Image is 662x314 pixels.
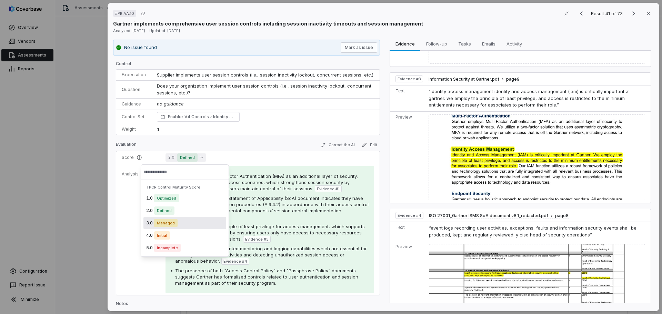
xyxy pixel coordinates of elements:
[168,113,236,120] span: Enabler V4 Controls Identity Management, Authentication, and Access Control
[175,246,367,264] span: The vendor has implemented monitoring and logging capabilities which are essential for tracking u...
[429,213,548,219] span: ISO 27001_Gartner ISMS SoA document v8.1_redacted.pdf
[429,77,520,82] button: Information Security at Gartner.pdfpage9
[390,111,426,203] td: Preview
[504,39,525,48] span: Activity
[124,44,157,51] p: No issue found
[143,204,226,217] div: 2.0
[175,268,358,286] span: The presence of both "Access Control Policy" and "Passphrase Policy" documents suggests Gartner h...
[398,213,421,218] span: Evidence # 4
[157,101,183,107] span: no guidance
[479,39,498,48] span: Emails
[143,183,226,192] div: TPCR Control Maturity Score
[157,126,160,132] span: 1
[143,217,226,229] div: 3.0
[122,171,139,177] p: Analysis
[143,242,226,254] div: 5.0
[390,85,426,112] td: Text
[122,87,146,92] p: Question
[122,114,146,120] p: Control Set
[429,89,630,108] span: “identity access management identity and access management (iam) is critically important at gartn...
[113,28,145,33] span: Analyzed: [DATE]
[175,195,369,213] span: The vendor's ISO 27001 Statement of Applicability (SoA) document indicates they have implemented ...
[154,244,181,252] span: Incomplete
[318,141,358,149] button: Correct the AI
[223,259,247,264] span: Evidence # 4
[115,11,134,16] span: # PR.AA.10
[143,229,226,242] div: 4.0
[122,72,146,78] p: Expectation
[390,222,426,241] td: Text
[429,225,636,237] span: “event logs recording user activities, exceptions, faults and information security events shall b...
[398,76,421,82] span: Evidence # 3
[157,83,373,95] span: Does your organization implement user session controls (i.e., session inactivity lockout, concurr...
[141,180,229,257] div: Suggestions
[429,77,499,82] span: Information Security at Gartner.pdf
[175,173,358,191] span: Gartner employs Multi-Factor Authentication (MFA) as an additional layer of security, particularl...
[390,241,426,310] td: Preview
[591,10,624,17] p: Result 41 of 73
[116,301,380,309] p: Notes
[154,206,174,215] span: Defined
[122,155,154,160] p: Score
[116,142,137,150] p: Evaluation
[359,141,380,149] button: Edit
[393,39,418,48] span: Evidence
[154,219,178,227] span: Managed
[137,7,149,20] button: Copy link
[245,236,269,242] span: Evidence # 3
[165,153,206,162] button: 2.0Defined
[154,194,179,202] span: Optimized
[149,28,180,33] span: Updated: [DATE]
[113,20,423,27] p: Gartner implements comprehensive user session controls including session inactivity timeouts and ...
[317,186,340,192] span: Evidence # 1
[341,42,377,53] button: Mark as issue
[175,224,365,242] span: Gartner follows the principle of least privilege for access management, which supports effective ...
[157,72,373,78] span: Supplier implements user session controls (i.e., session inactivity lockout, concurrent sessions,...
[177,153,198,162] span: Defined
[154,231,170,240] span: Initial
[506,77,520,82] span: page 9
[455,39,474,48] span: Tasks
[116,61,380,69] p: Control
[122,101,146,107] p: Guidance
[555,213,569,219] span: page 8
[122,126,146,132] p: Weight
[627,9,641,18] button: Next result
[429,213,569,219] button: ISO 27001_Gartner ISMS SoA document v8.1_redacted.pdfpage8
[429,114,645,201] img: edd55d1a706d465bb9d4eb0fd69e2c13_original.jpg_w1200.jpg
[143,192,226,204] div: 1.0
[574,9,588,18] button: Previous result
[429,244,645,306] img: 61a5c6a2688a47af9c4bc71696cbad3b_original.jpg_w1200.jpg
[423,39,450,48] span: Follow-up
